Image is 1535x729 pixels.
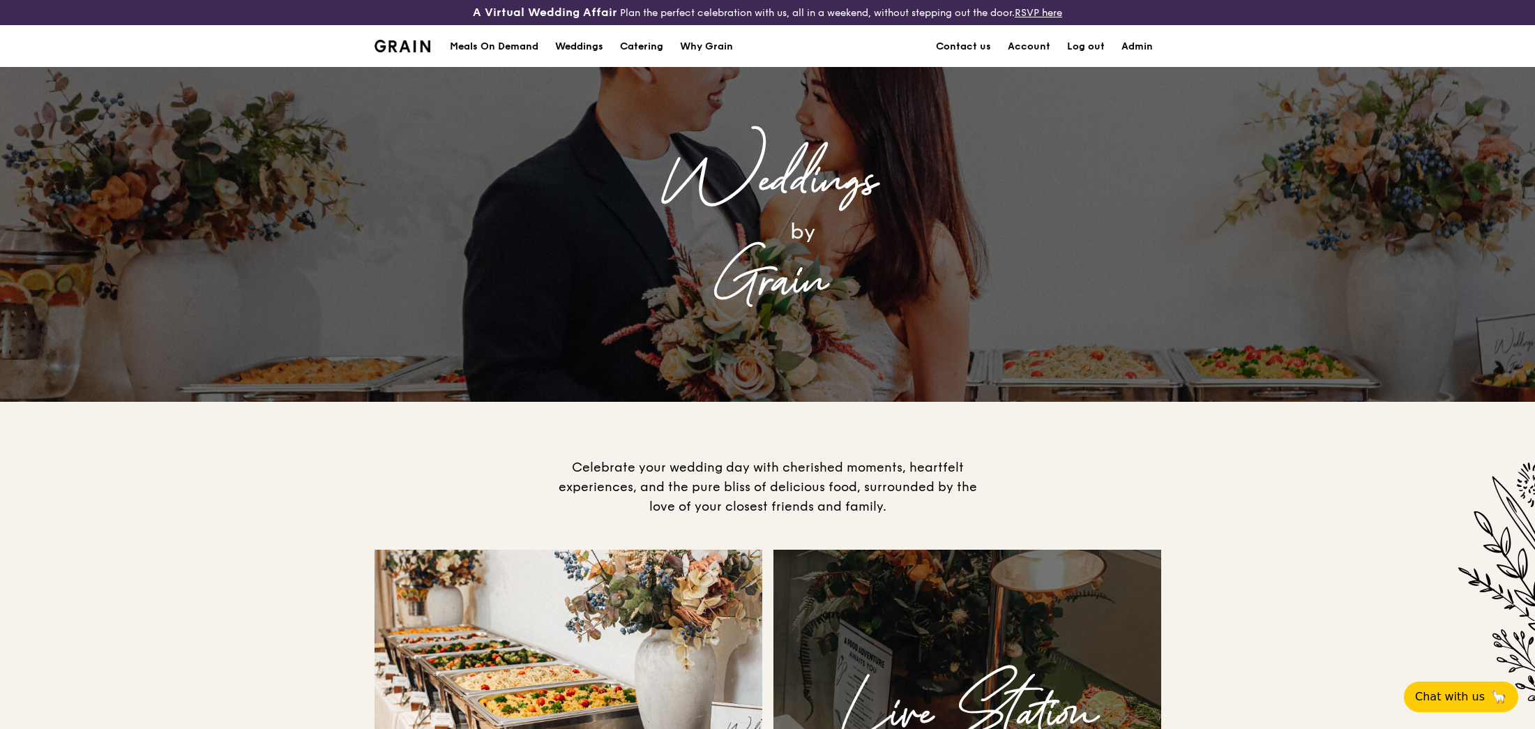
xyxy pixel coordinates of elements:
div: Plan the perfect celebration with us, all in a weekend, without stepping out the door. [366,6,1170,20]
div: Grain [489,250,1047,313]
a: Catering [612,26,672,68]
div: Weddings [489,150,1047,213]
a: Why Grain [672,26,741,68]
h3: A Virtual Wedding Affair [473,6,617,20]
div: Celebrate your wedding day with cherished moments, heartfelt experiences, and the pure bliss of d... [552,458,984,516]
a: Account [999,26,1059,68]
div: Meals On Demand [450,26,538,68]
img: Grain [375,40,431,52]
div: by [559,213,1047,250]
a: Contact us [928,26,999,68]
a: Weddings [547,26,612,68]
div: Catering [620,26,663,68]
a: GrainGrain [375,24,431,66]
span: 🦙 [1490,689,1507,705]
a: RSVP here [1015,7,1062,19]
span: Chat with us [1415,689,1485,705]
div: Weddings [555,26,603,68]
a: Admin [1113,26,1161,68]
a: Log out [1059,26,1113,68]
div: Why Grain [680,26,733,68]
button: Chat with us🦙 [1404,682,1518,712]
